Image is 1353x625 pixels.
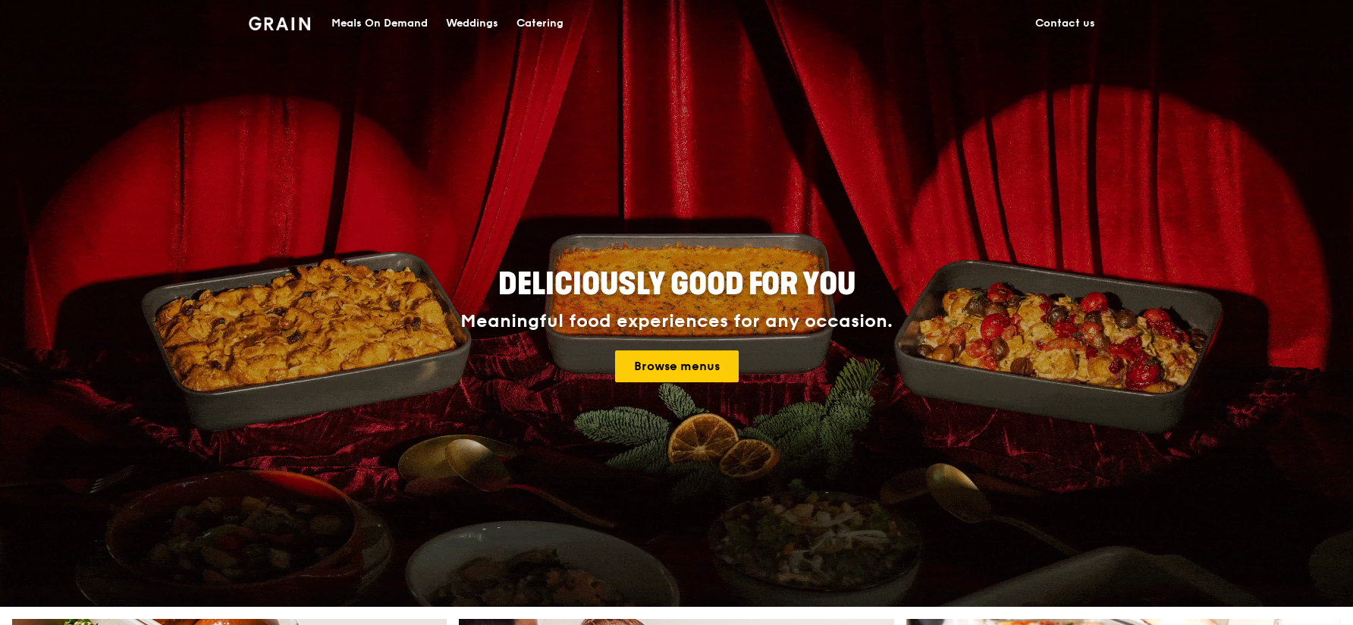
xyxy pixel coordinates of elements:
[437,1,507,46] a: Weddings
[403,311,950,332] div: Meaningful food experiences for any occasion.
[446,1,498,46] div: Weddings
[498,266,855,303] span: Deliciously good for you
[331,1,428,46] div: Meals On Demand
[516,1,563,46] div: Catering
[507,1,573,46] a: Catering
[1026,1,1104,46] a: Contact us
[249,17,310,30] img: Grain
[615,350,739,382] a: Browse menus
